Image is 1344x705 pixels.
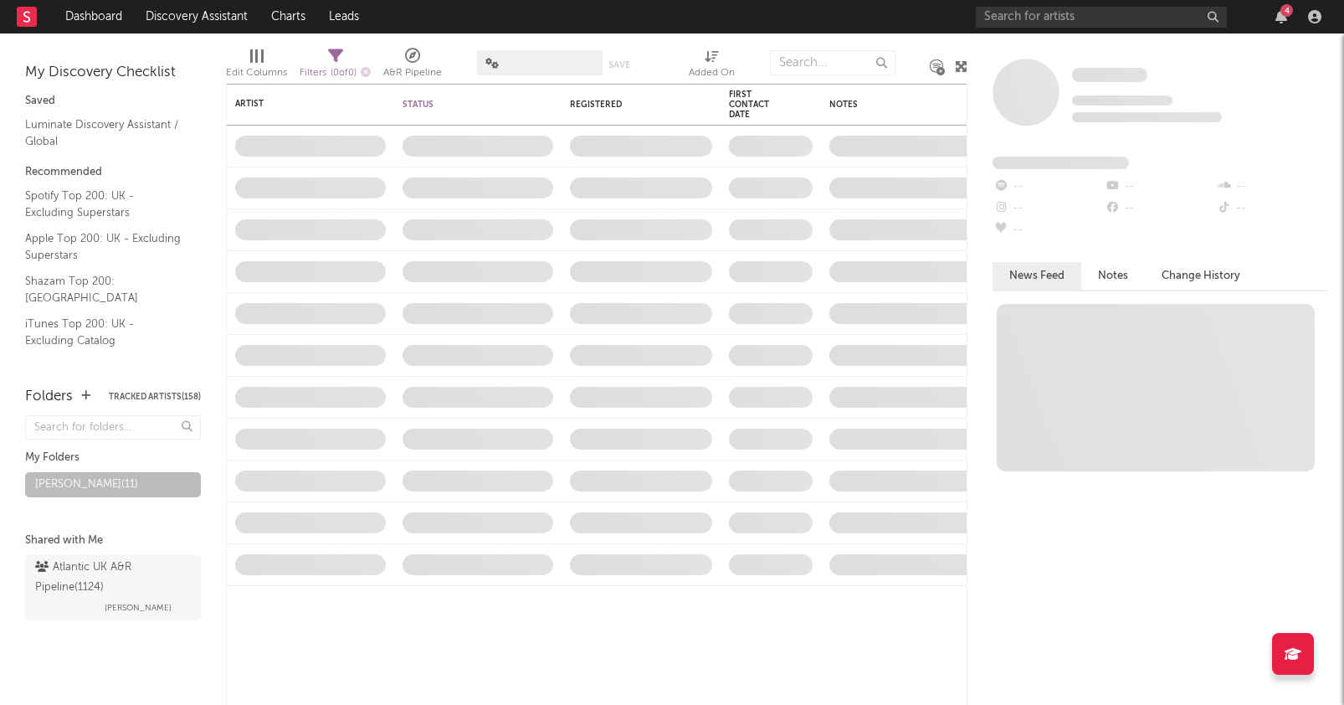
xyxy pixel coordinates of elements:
[976,7,1227,28] input: Search for artists
[1275,10,1287,23] button: 4
[1104,176,1215,198] div: --
[235,99,361,109] div: Artist
[1145,262,1257,290] button: Change History
[25,555,201,620] a: Atlantic UK A&R Pipeline(1124)[PERSON_NAME]
[1072,112,1222,122] span: 0 fans last week
[993,157,1129,169] span: Fans Added by Platform
[25,63,201,83] div: My Discovery Checklist
[25,229,184,264] a: Apple Top 200: UK - Excluding Superstars
[689,63,735,83] div: Added On
[1072,95,1172,105] span: Tracking Since: [DATE]
[1280,4,1293,17] div: 4
[993,262,1081,290] button: News Feed
[25,415,201,440] input: Search for folders...
[25,162,201,183] div: Recommended
[25,448,201,468] div: My Folders
[570,100,670,110] div: Registered
[829,100,997,110] div: Notes
[25,315,184,349] a: iTunes Top 200: UK - Excluding Catalog
[35,558,187,598] div: Atlantic UK A&R Pipeline ( 1124 )
[993,176,1104,198] div: --
[25,116,184,150] a: Luminate Discovery Assistant / Global
[25,472,201,497] a: [PERSON_NAME](11)
[35,475,138,495] div: [PERSON_NAME] ( 11 )
[1072,68,1147,82] span: Some Artist
[25,187,184,221] a: Spotify Top 200: UK - Excluding Superstars
[300,63,371,84] div: Filters
[25,387,73,407] div: Folders
[109,393,201,401] button: Tracked Artists(158)
[1104,198,1215,219] div: --
[1216,176,1327,198] div: --
[689,42,735,90] div: Added On
[608,60,630,69] button: Save
[105,598,172,618] span: [PERSON_NAME]
[383,63,442,83] div: A&R Pipeline
[300,42,371,90] div: Filters(0 of 0)
[25,531,201,551] div: Shared with Me
[226,42,287,90] div: Edit Columns
[331,69,357,78] span: ( 0 of 0 )
[25,91,201,111] div: Saved
[993,219,1104,241] div: --
[25,272,184,306] a: Shazam Top 200: [GEOGRAPHIC_DATA]
[403,100,511,110] div: Status
[226,63,287,83] div: Edit Columns
[1081,262,1145,290] button: Notes
[770,50,895,75] input: Search...
[383,42,442,90] div: A&R Pipeline
[1072,67,1147,84] a: Some Artist
[729,90,787,120] div: First Contact Date
[993,198,1104,219] div: --
[1216,198,1327,219] div: --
